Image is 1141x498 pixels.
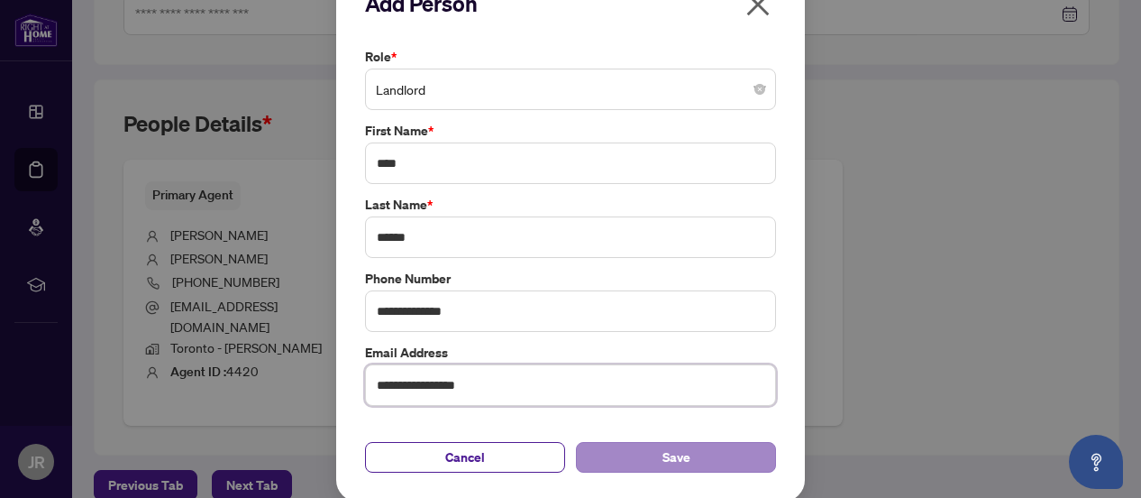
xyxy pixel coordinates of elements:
label: Role [365,47,776,67]
span: Landlord [376,72,765,106]
label: Phone Number [365,269,776,289]
label: First Name [365,121,776,141]
button: Save [576,442,776,473]
button: Open asap [1069,435,1123,489]
span: Cancel [445,443,485,472]
label: Last Name [365,195,776,215]
span: close-circle [754,84,765,95]
label: Email Address [365,343,776,363]
button: Cancel [365,442,565,473]
span: Save [662,443,690,472]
